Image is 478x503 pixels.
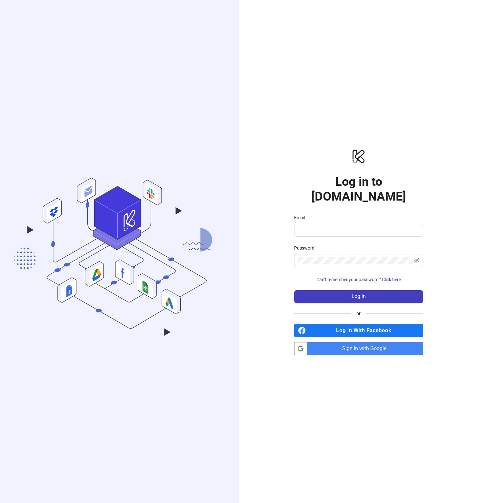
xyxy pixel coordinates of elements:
[294,324,423,337] a: Log in With Facebook
[352,293,366,299] span: Log in
[351,310,366,317] span: or
[310,342,423,355] span: Sign in with Google
[294,214,309,221] label: Email
[294,290,423,303] button: Log in
[298,257,413,264] input: Password
[308,324,423,337] span: Log in With Facebook
[294,277,423,282] a: Can't remember your password? Click here
[316,277,401,282] span: Can't remember your password? Click here
[414,258,419,263] span: eye-invisible
[294,342,423,355] a: Sign in with Google
[294,174,423,204] h1: Log in to [DOMAIN_NAME]
[294,244,319,252] label: Password
[294,275,423,285] button: Can't remember your password? Click here
[298,226,418,234] input: Email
